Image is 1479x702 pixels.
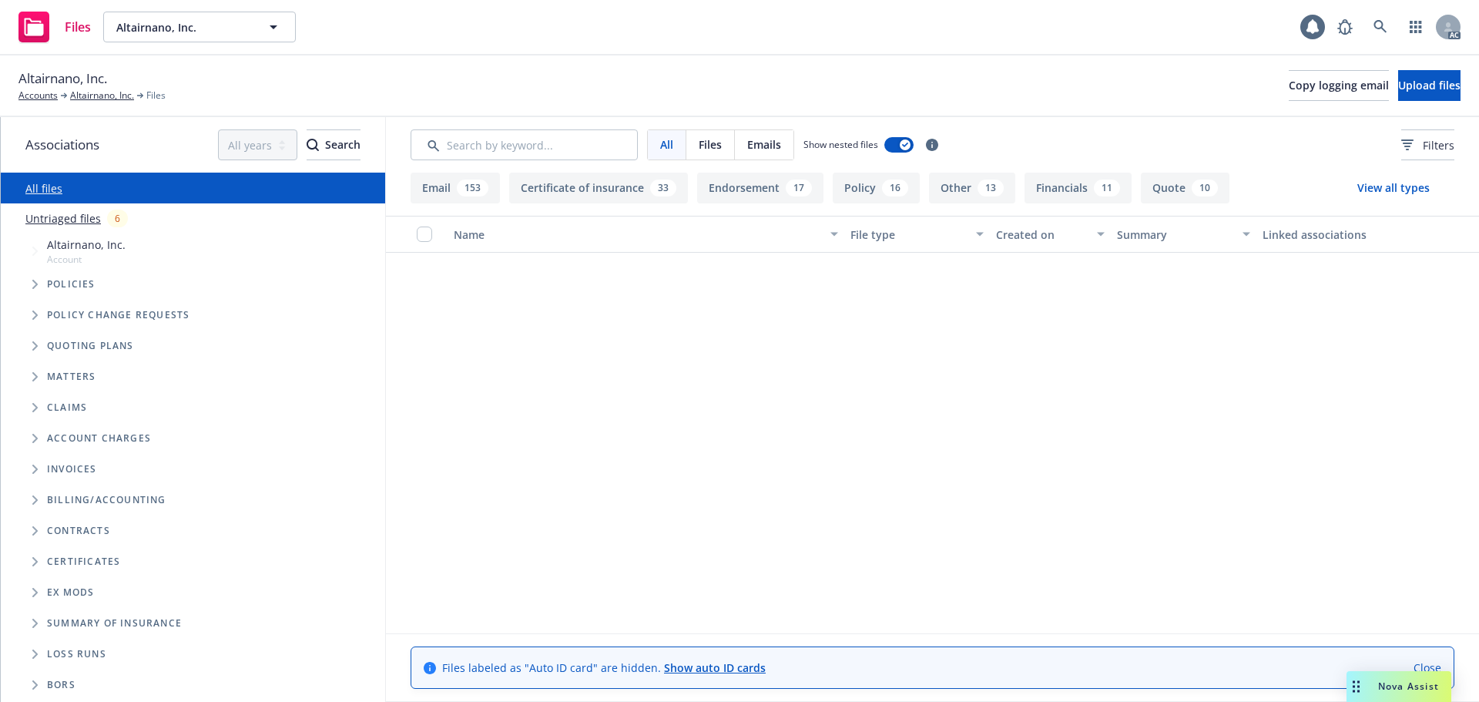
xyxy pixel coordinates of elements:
div: Folder Tree Example [1,485,385,700]
div: Created on [996,227,1088,243]
div: Search [307,130,361,160]
span: Upload files [1398,78,1461,92]
span: Files [699,136,722,153]
div: 11 [1094,180,1120,196]
div: Linked associations [1263,227,1396,243]
span: Nova Assist [1378,680,1439,693]
span: Ex Mods [47,588,94,597]
a: Altairnano, Inc. [70,89,134,102]
span: Filters [1401,137,1454,153]
button: Linked associations [1256,216,1402,253]
span: Matters [47,372,96,381]
button: Filters [1401,129,1454,160]
a: Accounts [18,89,58,102]
span: Quoting plans [47,341,134,351]
button: Endorsement [697,173,823,203]
button: Altairnano, Inc. [103,12,296,42]
span: Associations [25,135,99,155]
button: Upload files [1398,70,1461,101]
div: Drag to move [1347,671,1366,702]
div: 153 [457,180,488,196]
span: Summary of insurance [47,619,182,628]
div: 33 [650,180,676,196]
div: Summary [1117,227,1233,243]
button: Nova Assist [1347,671,1451,702]
button: View all types [1333,173,1454,203]
span: Policy change requests [47,311,189,320]
button: Quote [1141,173,1229,203]
div: 10 [1192,180,1218,196]
span: Certificates [47,557,120,566]
div: 17 [786,180,812,196]
button: Name [448,216,844,253]
input: Select all [417,227,432,242]
span: Contracts [47,526,110,536]
span: Files labeled as "Auto ID card" are hidden. [442,660,766,676]
span: BORs [47,680,75,690]
a: Show auto ID cards [664,660,766,675]
span: Altairnano, Inc. [18,69,107,89]
span: Filters [1423,137,1454,153]
button: Other [929,173,1015,203]
a: Files [12,5,97,49]
button: Financials [1025,173,1132,203]
span: Policies [47,280,96,289]
a: Untriaged files [25,210,101,227]
span: Loss Runs [47,650,106,659]
button: Copy logging email [1289,70,1389,101]
div: 13 [978,180,1004,196]
div: 16 [882,180,908,196]
span: Copy logging email [1289,78,1389,92]
span: Altairnano, Inc. [116,19,250,35]
span: All [660,136,673,153]
span: Files [65,21,91,33]
svg: Search [307,139,319,151]
div: Name [454,227,821,243]
a: Search [1365,12,1396,42]
span: Billing/Accounting [47,495,166,505]
span: Invoices [47,465,97,474]
button: Email [411,173,500,203]
div: Tree Example [1,233,385,485]
span: Claims [47,403,87,412]
button: File type [844,216,990,253]
span: Show nested files [803,138,878,151]
button: Policy [833,173,920,203]
a: Close [1414,660,1441,676]
a: Report a Bug [1330,12,1360,42]
button: Certificate of insurance [509,173,688,203]
div: 6 [107,210,128,227]
button: SearchSearch [307,129,361,160]
button: Created on [990,216,1111,253]
span: Account charges [47,434,151,443]
a: All files [25,181,62,196]
span: Files [146,89,166,102]
div: File type [850,227,967,243]
span: Account [47,253,126,266]
span: Altairnano, Inc. [47,237,126,253]
span: Emails [747,136,781,153]
a: Switch app [1400,12,1431,42]
input: Search by keyword... [411,129,638,160]
button: Summary [1111,216,1256,253]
